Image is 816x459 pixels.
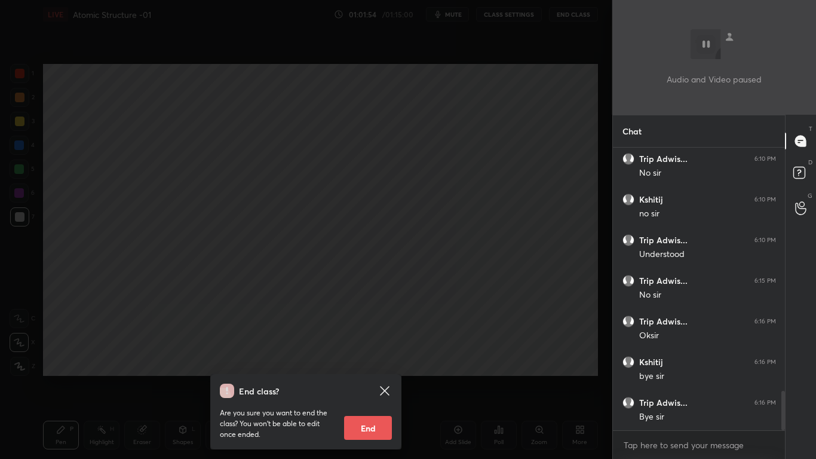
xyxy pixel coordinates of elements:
[622,275,634,287] img: default.png
[622,356,634,368] img: default.png
[639,276,688,286] h6: Trip Adwis...
[754,359,776,366] div: 6:16 PM
[639,316,688,327] h6: Trip Adwis...
[613,148,786,430] div: grid
[754,237,776,244] div: 6:10 PM
[754,318,776,325] div: 6:16 PM
[809,124,812,133] p: T
[754,277,776,284] div: 6:15 PM
[639,194,662,205] h6: Kshitij
[639,411,776,423] div: Bye sir
[639,249,776,261] div: Understood
[220,408,335,440] p: Are you sure you want to end the class? You won’t be able to edit once ended.
[622,153,634,165] img: default.png
[622,234,634,246] img: default.png
[639,397,688,408] h6: Trip Adwis...
[622,194,634,206] img: default.png
[754,155,776,163] div: 6:10 PM
[613,115,651,147] p: Chat
[808,191,812,200] p: G
[754,399,776,406] div: 6:16 PM
[622,397,634,409] img: default.png
[639,167,776,179] div: No sir
[344,416,392,440] button: End
[639,330,776,342] div: Oksir
[808,158,812,167] p: D
[639,208,776,220] div: no sir
[639,154,688,164] h6: Trip Adwis...
[639,357,662,368] h6: Kshitij
[667,73,762,85] p: Audio and Video paused
[239,385,279,397] h4: End class?
[754,196,776,203] div: 6:10 PM
[622,316,634,328] img: default.png
[639,235,688,246] h6: Trip Adwis...
[639,371,776,382] div: bye sir
[639,289,776,301] div: No sir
